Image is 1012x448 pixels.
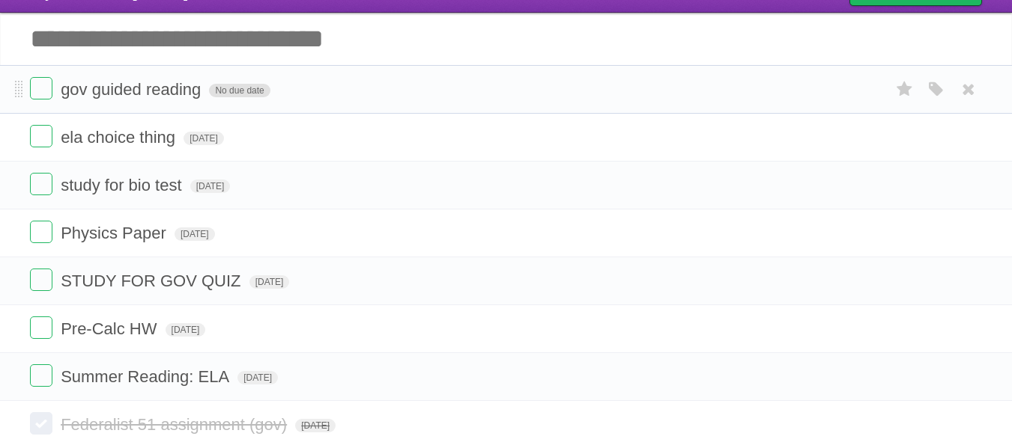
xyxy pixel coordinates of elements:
span: ela choice thing [61,128,179,147]
label: Done [30,412,52,435]
label: Done [30,269,52,291]
span: study for bio test [61,176,185,194]
span: [DATE] [237,371,278,384]
label: Done [30,125,52,147]
span: Summer Reading: ELA [61,367,233,386]
label: Done [30,77,52,99]
span: [DATE] [190,179,231,193]
span: gov guided reading [61,80,204,99]
span: [DATE] [295,419,336,432]
span: No due date [209,84,270,97]
span: STUDY FOR GOV QUIZ [61,271,244,290]
span: Physics Paper [61,224,170,242]
span: Federalist 51 assignment (gov) [61,415,291,434]
span: [DATE] [184,132,224,145]
label: Done [30,364,52,387]
label: Done [30,221,52,243]
label: Star task [891,77,919,102]
span: [DATE] [175,227,215,241]
span: Pre-Calc HW [61,319,160,338]
label: Done [30,173,52,195]
span: [DATE] [166,323,206,337]
label: Done [30,316,52,339]
span: [DATE] [249,275,290,289]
